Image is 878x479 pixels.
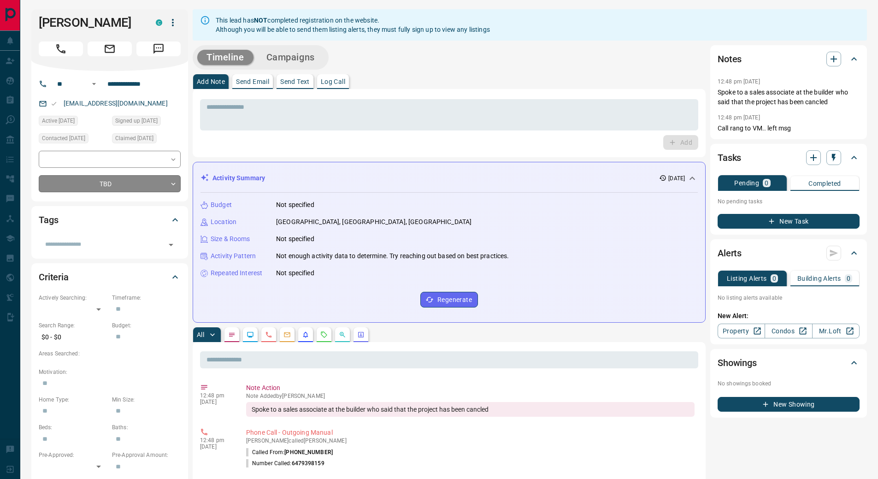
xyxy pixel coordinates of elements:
p: 12:48 pm [DATE] [718,78,760,85]
span: Email [88,41,132,56]
p: Call rang to VM.. left msg [718,124,860,133]
p: Note Added by [PERSON_NAME] [246,393,695,399]
p: Building Alerts [797,275,841,282]
span: 6479398159 [292,460,324,467]
p: Baths: [112,423,181,432]
p: Home Type: [39,396,107,404]
h2: Tags [39,213,58,227]
div: Activity Summary[DATE] [200,170,698,187]
h2: Alerts [718,246,742,260]
svg: Agent Actions [357,331,365,338]
p: [DATE] [668,174,685,183]
p: Phone Call - Outgoing Manual [246,428,695,438]
p: Note Action [246,383,695,393]
p: Not specified [276,268,314,278]
div: Tasks [718,147,860,169]
span: Message [136,41,181,56]
button: Open [88,78,100,89]
p: No listing alerts available [718,294,860,302]
div: Tags [39,209,181,231]
button: New Showing [718,397,860,412]
p: Spoke to a sales associate at the builder who said that the project has been cancled [718,88,860,107]
div: Wed Jul 23 2025 [112,133,181,146]
p: Send Text [280,78,310,85]
svg: Lead Browsing Activity [247,331,254,338]
a: [EMAIL_ADDRESS][DOMAIN_NAME] [64,100,168,107]
button: Campaigns [257,50,324,65]
h2: Showings [718,355,757,370]
span: [PHONE_NUMBER] [284,449,333,455]
p: No showings booked [718,379,860,388]
p: [DATE] [200,444,232,450]
p: Pending [734,180,759,186]
p: 0 [772,275,776,282]
svg: Requests [320,331,328,338]
p: [DATE] [200,399,232,405]
p: Timeframe: [112,294,181,302]
p: Completed [808,180,841,187]
p: Search Range: [39,321,107,330]
p: 12:48 pm [DATE] [718,114,760,121]
svg: Email Valid [51,101,57,107]
div: Wed Jul 23 2025 [39,116,107,129]
span: Active [DATE] [42,116,75,125]
p: Pre-Approved: [39,451,107,459]
p: Activity Summary [212,173,265,183]
div: Criteria [39,266,181,288]
h2: Tasks [718,150,741,165]
strong: NOT [254,17,267,24]
a: Mr.Loft [812,324,860,338]
svg: Notes [228,331,236,338]
h2: Notes [718,52,742,66]
div: TBD [39,175,181,192]
p: Beds: [39,423,107,432]
p: No pending tasks [718,195,860,208]
p: Send Email [236,78,269,85]
h2: Criteria [39,270,69,284]
span: Claimed [DATE] [115,134,153,143]
p: Size & Rooms [211,234,250,244]
div: Wed Jul 23 2025 [112,116,181,129]
button: Timeline [197,50,253,65]
p: Called From: [246,448,333,456]
p: 12:48 pm [200,392,232,399]
p: [GEOGRAPHIC_DATA], [GEOGRAPHIC_DATA], [GEOGRAPHIC_DATA] [276,217,471,227]
span: Contacted [DATE] [42,134,85,143]
p: 0 [847,275,850,282]
svg: Emails [283,331,291,338]
div: Spoke to a sales associate at the builder who said that the project has been cancled [246,402,695,417]
p: Not enough activity data to determine. Try reaching out based on best practices. [276,251,509,261]
div: Wed Jul 23 2025 [39,133,107,146]
p: Repeated Interest [211,268,262,278]
div: condos.ca [156,19,162,26]
div: Notes [718,48,860,70]
p: Not specified [276,234,314,244]
p: [PERSON_NAME] called [PERSON_NAME] [246,438,695,444]
button: Regenerate [420,292,478,308]
svg: Calls [265,331,272,338]
p: 0 [765,180,768,186]
p: 12:48 pm [200,437,232,444]
button: Open [165,238,177,251]
a: Condos [765,324,812,338]
p: $0 - $0 [39,330,107,345]
p: Add Note [197,78,225,85]
p: Location [211,217,236,227]
p: Budget [211,200,232,210]
h1: [PERSON_NAME] [39,15,142,30]
svg: Listing Alerts [302,331,309,338]
svg: Opportunities [339,331,346,338]
p: Activity Pattern [211,251,256,261]
p: Budget: [112,321,181,330]
div: This lead has completed registration on the website. Although you will be able to send them listi... [216,12,490,38]
p: Listing Alerts [727,275,767,282]
span: Signed up [DATE] [115,116,158,125]
a: Property [718,324,765,338]
button: New Task [718,214,860,229]
span: Call [39,41,83,56]
p: New Alert: [718,311,860,321]
p: Pre-Approval Amount: [112,451,181,459]
div: Showings [718,352,860,374]
p: Number Called: [246,459,324,467]
p: Motivation: [39,368,181,376]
